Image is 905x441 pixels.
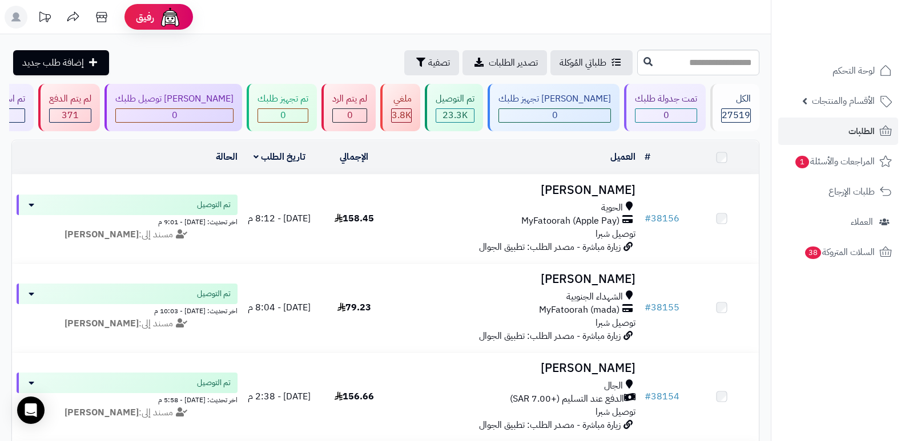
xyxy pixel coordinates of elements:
[812,93,875,109] span: الأقسام والمنتجات
[645,301,651,314] span: #
[378,84,423,131] a: ملغي 3.8K
[8,228,246,241] div: مسند إلى:
[443,108,468,122] span: 23.3K
[391,92,412,106] div: ملغي
[635,92,697,106] div: تمت جدولة طلبك
[778,178,898,205] a: طلبات الإرجاع
[778,148,898,175] a: المراجعات والأسئلة1
[136,10,154,24] span: رفيق
[248,301,311,314] span: [DATE] - 8:04 م
[635,109,697,122] div: 0
[645,212,679,225] a: #38156
[778,118,898,145] a: الطلبات
[848,123,875,139] span: الطلبات
[396,184,636,197] h3: [PERSON_NAME]
[479,329,621,343] span: زيارة مباشرة - مصدر الطلب: تطبيق الجوال
[851,214,873,230] span: العملاء
[498,92,611,106] div: [PERSON_NAME] تجهيز طلبك
[550,50,633,75] a: طلباتي المُوكلة
[622,84,708,131] a: تمت جدولة طلبك 0
[462,50,547,75] a: تصدير الطلبات
[489,56,538,70] span: تصدير الطلبات
[347,108,353,122] span: 0
[436,92,474,106] div: تم التوصيل
[827,32,894,56] img: logo-2.png
[560,56,606,70] span: طلباتي المُوكلة
[778,208,898,236] a: العملاء
[197,377,231,389] span: تم التوصيل
[423,84,485,131] a: تم التوصيل 23.3K
[36,84,102,131] a: لم يتم الدفع 371
[645,390,651,403] span: #
[340,150,368,164] a: الإجمالي
[794,153,875,169] span: المراجعات والأسئلة
[248,212,311,225] span: [DATE] - 8:12 م
[392,109,411,122] div: 3826
[13,50,109,75] a: إضافة طلب جديد
[708,84,762,131] a: الكل27519
[333,109,367,122] div: 0
[335,390,374,403] span: 156.66
[721,92,751,106] div: الكل
[335,212,374,225] span: 158.45
[332,92,367,106] div: لم يتم الرد
[795,156,809,168] span: 1
[49,92,91,106] div: لم يتم الدفع
[254,150,305,164] a: تاريخ الطلب
[645,390,679,403] a: #38154
[499,109,610,122] div: 0
[805,246,821,259] span: 38
[8,317,246,330] div: مسند إلى:
[116,109,233,122] div: 0
[50,109,91,122] div: 371
[663,108,669,122] span: 0
[539,304,620,317] span: MyFatoorah (mada)
[601,201,623,215] span: الحوية
[566,290,623,304] span: الشهداء الجنوبية
[159,6,182,29] img: ai-face.png
[645,301,679,314] a: #38155
[392,108,411,122] span: 3.8K
[521,215,620,228] span: MyFatoorah (Apple Pay)
[645,150,650,164] a: #
[17,397,45,424] div: Open Intercom Messenger
[115,92,234,106] div: [PERSON_NAME] توصيل طلبك
[485,84,622,131] a: [PERSON_NAME] تجهيز طلبك 0
[172,108,178,122] span: 0
[17,304,238,316] div: اخر تحديث: [DATE] - 10:03 م
[396,362,636,375] h3: [PERSON_NAME]
[102,84,244,131] a: [PERSON_NAME] توصيل طلبك 0
[337,301,371,314] span: 79.23
[258,92,308,106] div: تم تجهيز طلبك
[828,184,875,200] span: طلبات الإرجاع
[30,6,59,31] a: تحديثات المنصة
[479,240,621,254] span: زيارة مباشرة - مصدر الطلب: تطبيق الجوال
[832,63,875,79] span: لوحة التحكم
[65,228,139,241] strong: [PERSON_NAME]
[258,109,308,122] div: 0
[610,150,635,164] a: العميل
[778,57,898,84] a: لوحة التحكم
[596,316,635,330] span: توصيل شبرا
[65,317,139,330] strong: [PERSON_NAME]
[280,108,286,122] span: 0
[428,56,450,70] span: تصفية
[645,212,651,225] span: #
[197,288,231,300] span: تم التوصيل
[62,108,79,122] span: 371
[8,406,246,419] div: مسند إلى:
[479,418,621,432] span: زيارة مباشرة - مصدر الطلب: تطبيق الجوال
[22,56,84,70] span: إضافة طلب جديد
[197,199,231,211] span: تم التوصيل
[244,84,319,131] a: تم تجهيز طلبك 0
[604,379,623,393] span: الجال
[510,393,624,406] span: الدفع عند التسليم (+7.00 SAR)
[552,108,558,122] span: 0
[17,215,238,227] div: اخر تحديث: [DATE] - 9:01 م
[778,238,898,266] a: السلات المتروكة38
[17,393,238,405] div: اخر تحديث: [DATE] - 5:58 م
[396,273,636,286] h3: [PERSON_NAME]
[248,390,311,403] span: [DATE] - 2:38 م
[216,150,238,164] a: الحالة
[596,405,635,419] span: توصيل شبرا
